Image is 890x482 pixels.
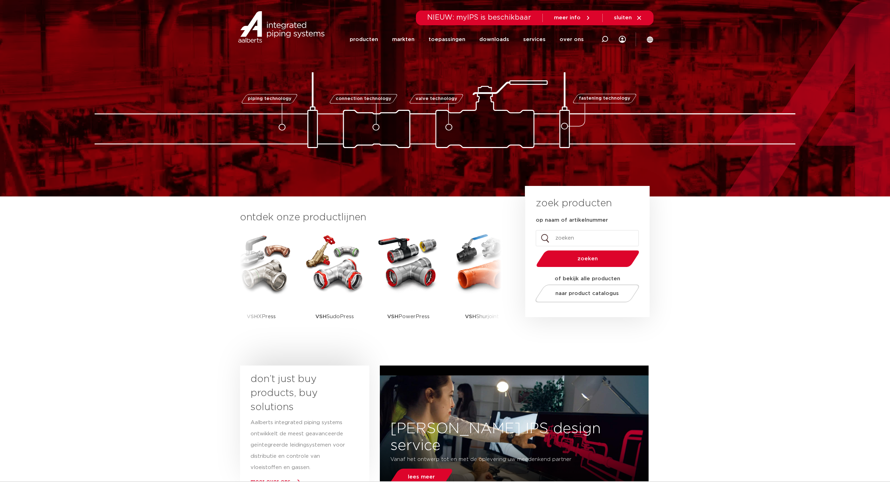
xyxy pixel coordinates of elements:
span: lees meer [408,474,435,480]
span: naar product catalogus [556,291,619,296]
span: valve technology [415,96,457,101]
input: zoeken [536,230,639,246]
nav: Menu [350,25,584,54]
h3: zoek producten [536,196,612,210]
strong: VSH [247,314,258,319]
p: SudoPress [315,295,354,339]
div: my IPS [619,25,626,54]
h3: don’t just buy products, buy solutions [251,372,346,414]
span: meer info [554,15,581,20]
strong: of bekijk alle producten [555,276,620,281]
span: connection technology [336,96,391,101]
p: Vanaf het ontwerp tot en met de oplevering uw meedenkend partner [390,454,596,465]
a: sluiten [614,15,642,21]
a: VSHPowerPress [377,232,440,339]
span: piping technology [247,96,291,101]
p: Aalberts integrated piping systems ontwikkelt de meest geavanceerde geïntegreerde leidingsystemen... [251,417,346,473]
strong: VSH [387,314,398,319]
label: op naam of artikelnummer [536,217,608,224]
strong: VSH [465,314,476,319]
a: meer info [554,15,591,21]
strong: VSH [315,314,327,319]
a: producten [350,25,378,54]
p: PowerPress [387,295,430,339]
a: VSHSudoPress [303,232,366,339]
a: naar product catalogus [534,284,641,302]
span: fastening technology [579,96,630,101]
p: XPress [247,295,276,339]
button: zoeken [534,250,642,268]
a: VSHShurjoint [450,232,513,339]
a: over ons [560,25,584,54]
span: NIEUW: myIPS is beschikbaar [427,14,531,21]
h3: ontdek onze productlijnen [240,210,501,225]
span: sluiten [614,15,632,20]
a: services [523,25,546,54]
a: markten [392,25,415,54]
span: zoeken [554,256,621,261]
a: VSHXPress [230,232,293,339]
a: downloads [479,25,509,54]
h3: [PERSON_NAME] IPS design service [380,420,649,454]
p: Shurjoint [465,295,499,339]
a: toepassingen [429,25,465,54]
